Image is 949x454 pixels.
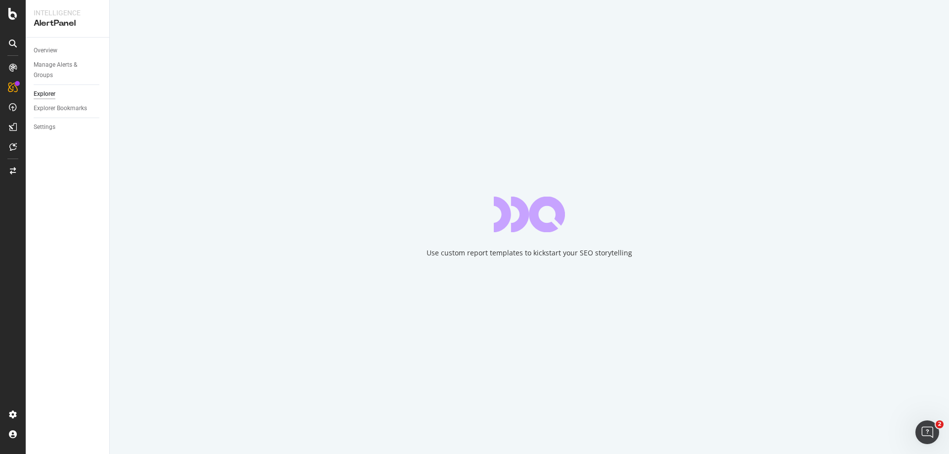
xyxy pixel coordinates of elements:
[34,18,101,29] div: AlertPanel
[427,248,632,258] div: Use custom report templates to kickstart your SEO storytelling
[936,420,944,428] span: 2
[34,45,102,56] a: Overview
[34,60,102,81] a: Manage Alerts & Groups
[34,122,55,132] div: Settings
[34,45,57,56] div: Overview
[34,103,87,114] div: Explorer Bookmarks
[34,89,102,99] a: Explorer
[34,60,93,81] div: Manage Alerts & Groups
[494,197,565,232] div: animation
[34,8,101,18] div: Intelligence
[34,122,102,132] a: Settings
[34,89,55,99] div: Explorer
[915,420,939,444] iframe: Intercom live chat
[34,103,102,114] a: Explorer Bookmarks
